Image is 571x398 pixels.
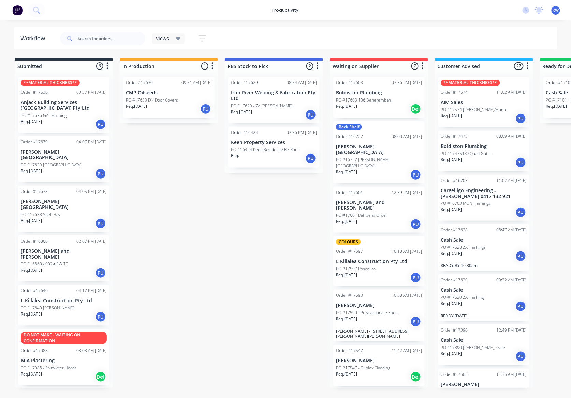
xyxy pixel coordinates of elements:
div: 08:54 AM [DATE] [287,80,317,86]
p: [PERSON_NAME] and [PERSON_NAME] [336,200,422,211]
p: PO #17639 [GEOGRAPHIC_DATA] [21,162,82,168]
div: Order #1764004:17 PM [DATE]L Killalea Construction Pty LtdPO #17640 [PERSON_NAME]Req.[DATE]PU [18,285,109,326]
div: 08:00 AM [DATE] [392,134,422,140]
div: 04:05 PM [DATE] [76,188,107,195]
p: Req. [DATE] [441,113,462,119]
div: PU [95,267,106,278]
p: Req. [DATE] [336,103,357,109]
div: 09:51 AM [DATE] [181,80,212,86]
div: Order #1760303:36 PM [DATE]Boldiston PlumbingPO #17603 106 BenerembahReq.[DATE]Del [333,77,425,118]
p: Iron River Welding & Fabrication Pty Ltd [231,90,317,102]
div: Del [410,371,421,382]
p: READY BY 10.30am [441,263,527,268]
div: 12:39 PM [DATE] [392,189,422,196]
div: 08:08 AM [DATE] [76,348,107,354]
div: Order #1763904:07 PM [DATE][PERSON_NAME][GEOGRAPHIC_DATA]PO #17639 [GEOGRAPHIC_DATA]Req.[DATE]PU [18,136,109,183]
p: PO #17620 ZA Flashing [441,294,484,301]
p: PO #17628 ZA Flashings [441,244,486,250]
p: Cash Sale [441,287,527,293]
div: PU [410,169,421,180]
div: **MATERIAL THICKNESS** [21,80,80,86]
div: PU [410,219,421,230]
p: Req. [DATE] [21,218,42,224]
div: Order #1762009:22 AM [DATE]Cash SalePO #17620 ZA FlashingReq.[DATE]PUREADY [DATE] [438,274,530,321]
div: PU [305,109,316,120]
p: Req. [DATE] [21,371,42,377]
p: Cash Sale [441,337,527,343]
div: Order #17640 [21,288,48,294]
div: Order #17636 [21,89,48,95]
div: productivity [269,5,302,15]
div: Order #17508 [441,371,468,378]
p: PO #17640 [PERSON_NAME] [21,305,74,311]
div: Order #1763009:51 AM [DATE]CMP OilseedsPO #17630 DN Door CoversReq.[DATE]PU [123,77,215,118]
div: 10:18 AM [DATE] [392,248,422,255]
div: Order #1763804:05 PM [DATE][PERSON_NAME][GEOGRAPHIC_DATA]PO #17638 Shell HayReq.[DATE]PU [18,186,109,232]
p: MIA Plastering [21,358,107,364]
div: Order #17628 [441,227,468,233]
div: 10:38 AM [DATE] [392,292,422,298]
div: Order #1739012:49 PM [DATE]Cash SalePO #17390 [PERSON_NAME], GateReq.[DATE]PU [438,324,530,365]
div: Order #17638 [21,188,48,195]
div: Back Shelf [336,124,362,130]
div: DO NOT MAKE - WAITING ON CONFIRMATIONOrder #1708808:08 AM [DATE]MIA PlasteringPO #17088 - Rainwat... [18,329,109,385]
p: PO #17630 DN Door Covers [126,97,178,103]
div: Order #1670311:02 AM [DATE]Cargelligo Engineering - [PERSON_NAME] 0417 132 921PO #16703 MON Flash... [438,175,530,221]
p: PO #17390 [PERSON_NAME], Gate [441,345,506,351]
div: PU [515,113,526,124]
p: Cargelligo Engineering - [PERSON_NAME] 0417 132 921 [441,188,527,199]
p: L Killalea Construction Pty Ltd [336,259,422,264]
p: PO #17475 DO Quad Gutter [441,151,493,157]
div: Back ShelfOrder #1672708:00 AM [DATE][PERSON_NAME][GEOGRAPHIC_DATA]PO #16727 [PERSON_NAME][GEOGRA... [333,121,425,183]
div: 08:47 AM [DATE] [497,227,527,233]
div: PU [95,218,106,229]
p: PO #17547 - Duplex Cladding [336,365,390,371]
p: PO #16424 Keen Residence Re-Roof [231,147,299,153]
div: PU [305,153,316,164]
p: Req. [DATE] [336,371,357,377]
div: PU [200,104,211,114]
p: [PERSON_NAME][GEOGRAPHIC_DATA] [21,199,107,210]
div: 02:07 PM [DATE] [76,238,107,244]
p: Req. [DATE] [336,272,357,278]
div: Order #17630 [126,80,153,86]
div: PU [410,272,421,283]
div: PU [410,316,421,327]
p: Req. [DATE] [441,351,462,357]
div: PU [515,207,526,218]
div: Order #17620 [441,277,468,283]
div: Order #16727 [336,134,363,140]
p: PO #17088 - Rainwater Heads [21,365,77,371]
p: PO #17601 Dahlsens Order [336,212,387,218]
div: 12:49 PM [DATE] [497,327,527,333]
span: RW [553,7,559,13]
p: Req. [DATE] [441,301,462,307]
div: **MATERIAL THICKNESS** [441,80,500,86]
p: Cash Sale [441,237,527,243]
div: Order #1762808:47 AM [DATE]Cash SalePO #17628 ZA FlashingsReq.[DATE]PUREADY BY 10.30am [438,224,530,271]
p: [PERSON_NAME] [336,358,422,364]
div: Order #17088 [21,348,48,354]
div: Del [95,371,106,382]
p: [PERSON_NAME] and [PERSON_NAME] [21,248,107,260]
p: [PERSON_NAME] [336,303,422,308]
div: COLOURSOrder #1759710:18 AM [DATE]L Killalea Construction Pty LtdPO #17597 PoscoliroReq.[DATE]PU [333,236,425,286]
div: Order #17547 [336,348,363,354]
p: Req. [DATE] [546,103,567,109]
p: L Killalea Construction Pty Ltd [21,298,107,304]
div: Order #1759010:38 AM [DATE][PERSON_NAME]PO #17590 - Polycarbonate SheetReq.[DATE]PU[PERSON_NAME] ... [333,290,425,341]
div: Order #1642403:36 PM [DATE]Keen Property ServicesPO #16424 Keen Residence Re-RoofReq.PU [228,127,320,168]
input: Search for orders... [78,32,145,45]
div: 04:17 PM [DATE] [76,288,107,294]
div: 08:09 AM [DATE] [497,133,527,139]
p: Boldiston Plumbing [336,90,422,96]
div: 11:02 AM [DATE] [497,89,527,95]
div: Order #16703 [441,178,468,184]
p: Req. [DATE] [441,250,462,257]
div: Del [410,104,421,114]
div: COLOURS [336,239,361,245]
div: 03:36 PM [DATE] [392,80,422,86]
img: Factory [12,5,23,15]
div: Order #16860 [21,238,48,244]
p: Anjack Building Services ([GEOGRAPHIC_DATA]) Pty Ltd [21,99,107,111]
